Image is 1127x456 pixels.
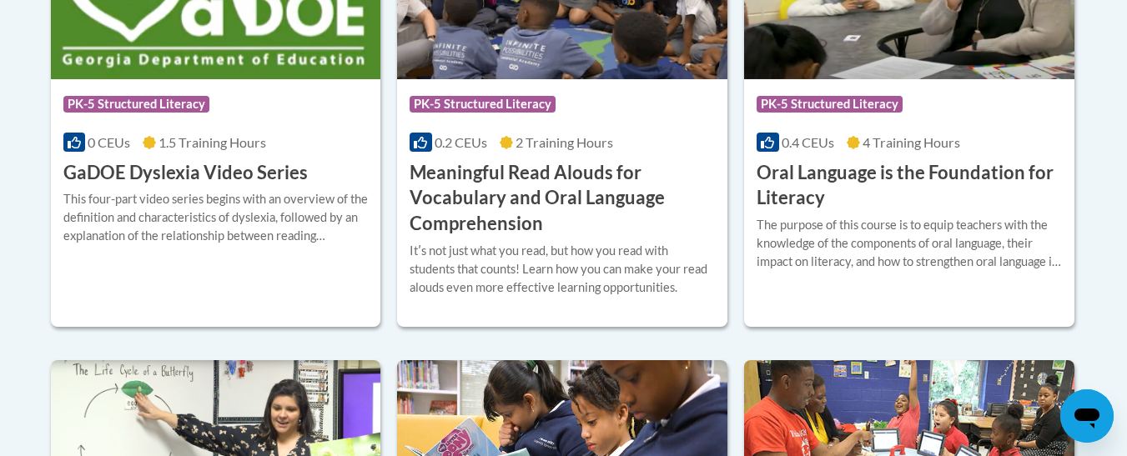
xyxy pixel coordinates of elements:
iframe: Button to launch messaging window [1060,389,1114,443]
span: 0 CEUs [88,134,130,150]
span: 2 Training Hours [516,134,613,150]
h3: Oral Language is the Foundation for Literacy [757,160,1062,212]
span: PK-5 Structured Literacy [757,96,903,113]
span: 1.5 Training Hours [158,134,266,150]
div: Itʹs not just what you read, but how you read with students that counts! Learn how you can make y... [410,242,715,297]
span: PK-5 Structured Literacy [63,96,209,113]
span: 4 Training Hours [863,134,960,150]
h3: Meaningful Read Alouds for Vocabulary and Oral Language Comprehension [410,160,715,237]
div: This four-part video series begins with an overview of the definition and characteristics of dysl... [63,190,369,245]
span: 0.4 CEUs [782,134,834,150]
div: The purpose of this course is to equip teachers with the knowledge of the components of oral lang... [757,216,1062,271]
h3: GaDOE Dyslexia Video Series [63,160,308,186]
span: PK-5 Structured Literacy [410,96,556,113]
span: 0.2 CEUs [435,134,487,150]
